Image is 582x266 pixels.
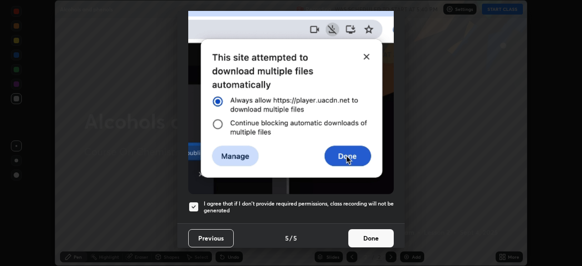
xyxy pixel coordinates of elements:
[285,233,289,243] h4: 5
[293,233,297,243] h4: 5
[204,200,394,214] h5: I agree that if I don't provide required permissions, class recording will not be generated
[348,229,394,247] button: Done
[290,233,292,243] h4: /
[188,229,234,247] button: Previous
